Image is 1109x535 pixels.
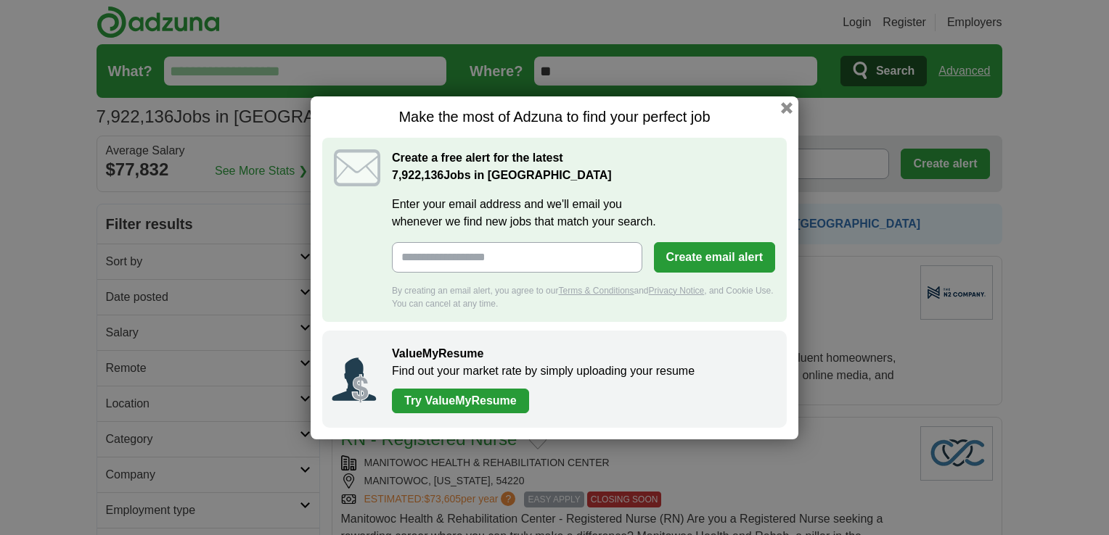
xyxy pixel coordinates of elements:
[322,108,787,126] h1: Make the most of Adzuna to find your perfect job
[392,196,775,231] label: Enter your email address and we'll email you whenever we find new jobs that match your search.
[392,149,775,184] h2: Create a free alert for the latest
[392,167,443,184] span: 7,922,136
[392,345,772,362] h2: ValueMyResume
[334,149,380,186] img: icon_email.svg
[392,362,772,380] p: Find out your market rate by simply uploading your resume
[392,169,612,181] strong: Jobs in [GEOGRAPHIC_DATA]
[649,286,705,296] a: Privacy Notice
[392,389,529,413] a: Try ValueMyResume
[558,286,634,296] a: Terms & Conditions
[654,242,775,273] button: Create email alert
[392,284,775,310] div: By creating an email alert, you agree to our and , and Cookie Use. You can cancel at any time.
